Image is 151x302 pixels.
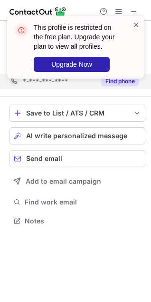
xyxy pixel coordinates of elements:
[9,150,145,167] button: Send email
[25,217,142,225] span: Notes
[26,178,101,185] span: Add to email campaign
[9,214,145,228] button: Notes
[25,198,142,206] span: Find work email
[26,132,127,140] span: AI write personalized message
[14,23,29,38] img: error
[9,195,145,209] button: Find work email
[9,105,145,122] button: save-profile-one-click
[9,173,145,190] button: Add to email campaign
[34,23,121,51] header: This profile is restricted on the free plan. Upgrade your plan to view all profiles.
[9,127,145,144] button: AI write personalized message
[26,155,62,162] span: Send email
[9,6,66,17] img: ContactOut v5.3.10
[34,57,110,72] button: Upgrade Now
[51,61,92,68] span: Upgrade Now
[26,109,129,117] div: Save to List / ATS / CRM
